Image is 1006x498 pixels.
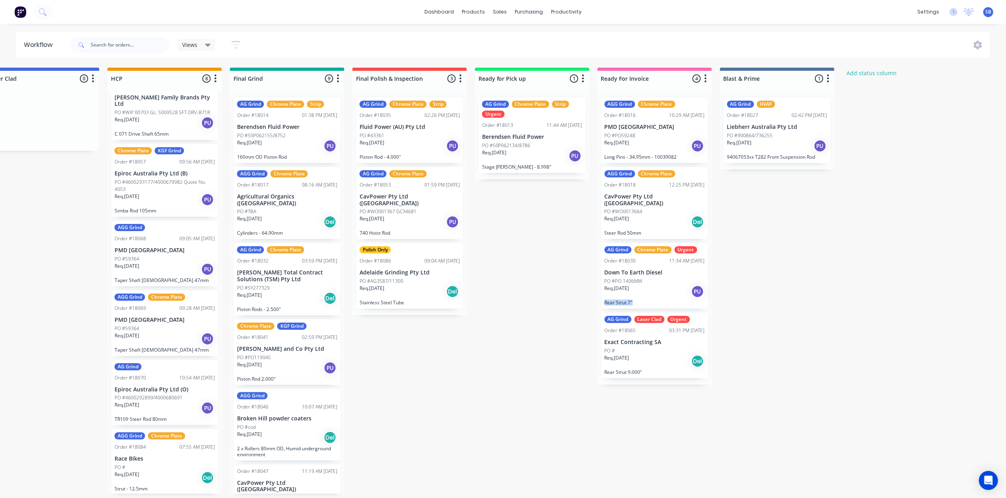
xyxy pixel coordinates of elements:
[234,167,341,239] div: AGG GrindChrome PlateOrder #1801708:16 AM [DATE]Agricultural Organics ([GEOGRAPHIC_DATA])PO #TBAR...
[360,278,403,285] p: PO #AG3587/11300
[115,263,139,270] p: Req. [DATE]
[552,101,569,108] div: Strip
[605,300,705,305] p: Rear Strut 7"
[360,215,384,222] p: Req. [DATE]
[324,431,337,444] div: Del
[237,431,262,438] p: Req. [DATE]
[605,154,705,160] p: Long Pins - 34.95mm - 10039082
[724,97,831,163] div: AG GrindHVAFOrder #1802702:42 PM [DATE]Liebherr Australia Pty LtdPO #900864/736255Req.[DATE]PU940...
[237,101,264,108] div: AG Grind
[115,416,215,422] p: TR109 Steer Rod 80mm
[267,246,304,253] div: Chrome Plate
[115,179,215,193] p: PO #4600293177/4000679982 Quote No. 4053
[691,140,704,152] div: PU
[201,117,214,129] div: PU
[420,6,458,18] a: dashboard
[605,246,632,253] div: AG Grind
[115,235,146,242] div: Order #18068
[843,68,901,78] button: Add status column
[569,150,582,162] div: PU
[179,305,215,312] div: 09:28 AM [DATE]
[605,339,705,346] p: Exact Contracting SA
[691,355,704,368] div: Del
[302,257,337,265] div: 03:59 PM [DATE]
[727,124,827,130] p: Liebherr Australia Pty Ltd
[179,444,215,451] div: 07:55 AM [DATE]
[148,294,185,301] div: Chrome Plate
[482,111,505,118] div: Urgent
[237,284,270,292] p: PO #SY277329
[482,142,531,149] p: PO #50P062134/8786
[237,306,337,312] p: Piston Rods - 2.500"
[307,101,324,108] div: Strip
[601,167,708,239] div: AGG GrindChrome PlateOrder #1801812:25 PM [DATE]CavPower Pty Ltd ([GEOGRAPHIC_DATA])PO #WO0013664...
[324,292,337,305] div: Del
[234,97,341,163] div: AG GrindChrome PlateStripOrder #1801401:38 PM [DATE]Berendsen Fluid PowerPO #50P062155/8752Req.[D...
[115,444,146,451] div: Order #18084
[237,346,337,352] p: [PERSON_NAME] and Co Pty Ltd
[115,486,215,492] p: Strut - 12.5mm
[302,468,337,475] div: 11:19 AM [DATE]
[601,97,708,163] div: AGG GrindChrome PlateOrder #1801610:29 AM [DATE]PMD [GEOGRAPHIC_DATA]PO #PO59248Req.[DATE]PULong ...
[727,139,752,146] p: Req. [DATE]
[360,154,460,160] p: Piston Rod - 4.000"
[389,101,427,108] div: Chrome Plate
[727,101,754,108] div: AG Grind
[182,41,197,49] span: Views
[601,313,708,378] div: AG GrindLaser CladUrgentOrder #1806503:31 PM [DATE]Exact Contracting SAPO #Req.[DATE]DelRear Stru...
[792,112,827,119] div: 02:42 PM [DATE]
[237,424,256,431] p: PO #cod
[669,327,705,334] div: 03:31 PM [DATE]
[482,164,582,170] p: Stage [PERSON_NAME] - 8.998"
[237,132,286,139] p: PO #50P062155/8752
[605,170,635,177] div: AGG Grind
[511,6,547,18] div: purchasing
[985,8,991,16] span: SB
[234,319,341,385] div: Chrome PlateKGF GrindOrder #1804102:59 PM [DATE][PERSON_NAME] and Co Pty LtdPO #PO119045Req.[DATE...
[115,208,215,214] p: Simba Rod 105mm
[115,255,139,263] p: PO #59364
[605,230,705,236] p: Steer Rod 50mm
[115,464,125,471] p: PO #
[360,208,416,215] p: PO #WO001367 GC34681
[360,246,391,253] div: Polish Only
[356,97,463,163] div: AG GrindChrome PlateStripOrder #1803502:26 PM [DATE]Fluid Power (AU) Pty LtdPO #43361Req.[DATE]PU...
[115,347,215,353] p: Taper Shaft [DEMOGRAPHIC_DATA] 47mm
[115,294,145,301] div: AGG Grind
[237,215,262,222] p: Req. [DATE]
[356,167,463,239] div: AG GrindChrome PlateOrder #1805301:59 PM [DATE]CavPower Pty Ltd ([GEOGRAPHIC_DATA])PO #WO001367 G...
[14,6,26,18] img: Factory
[360,124,460,130] p: Fluid Power (AU) Pty Ltd
[237,323,274,330] div: Chrome Plate
[237,193,337,207] p: Agricultural Organics ([GEOGRAPHIC_DATA])
[237,269,337,283] p: [PERSON_NAME] Total Contract Solutions (TSM) Pty Ltd
[667,316,690,323] div: Urgent
[277,323,307,330] div: KGF Grind
[727,132,773,139] p: PO #900864/736255
[913,6,943,18] div: settings
[458,6,489,18] div: products
[547,122,582,129] div: 11:44 AM [DATE]
[669,181,705,189] div: 12:25 PM [DATE]
[482,149,507,156] p: Req. [DATE]
[324,216,337,228] div: Del
[237,112,269,119] div: Order #18014
[482,134,582,140] p: Berendsen Fluid Power
[237,392,268,399] div: AGG Grind
[482,122,514,129] div: Order #18013
[360,300,460,305] p: Stainless Steel Tube
[605,278,643,285] p: PO #PO-1496MW
[115,94,215,108] p: [PERSON_NAME] Family Brands Pty Ltd
[601,243,708,309] div: AG GrindChrome PlateUrgentOrder #1803011:34 AM [DATE]Down To Earth DieselPO #PO-1496MWReq.[DATE]P...
[360,269,460,276] p: Adelaide Grinding Pty Ltd
[237,181,269,189] div: Order #18017
[115,386,215,393] p: Epiroc Australia Pty Ltd (O)
[605,132,636,139] p: PO #PO59248
[179,374,215,381] div: 10:54 AM [DATE]
[360,112,391,119] div: Order #18035
[237,334,269,341] div: Order #18041
[237,361,262,368] p: Req. [DATE]
[234,389,341,461] div: AGG GrindOrder #1804610:07 AM [DATE]Broken Hill powder coatersPO #codReq.[DATE]Del2 x Rollers 80m...
[605,316,632,323] div: AG Grind
[115,116,139,123] p: Req. [DATE]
